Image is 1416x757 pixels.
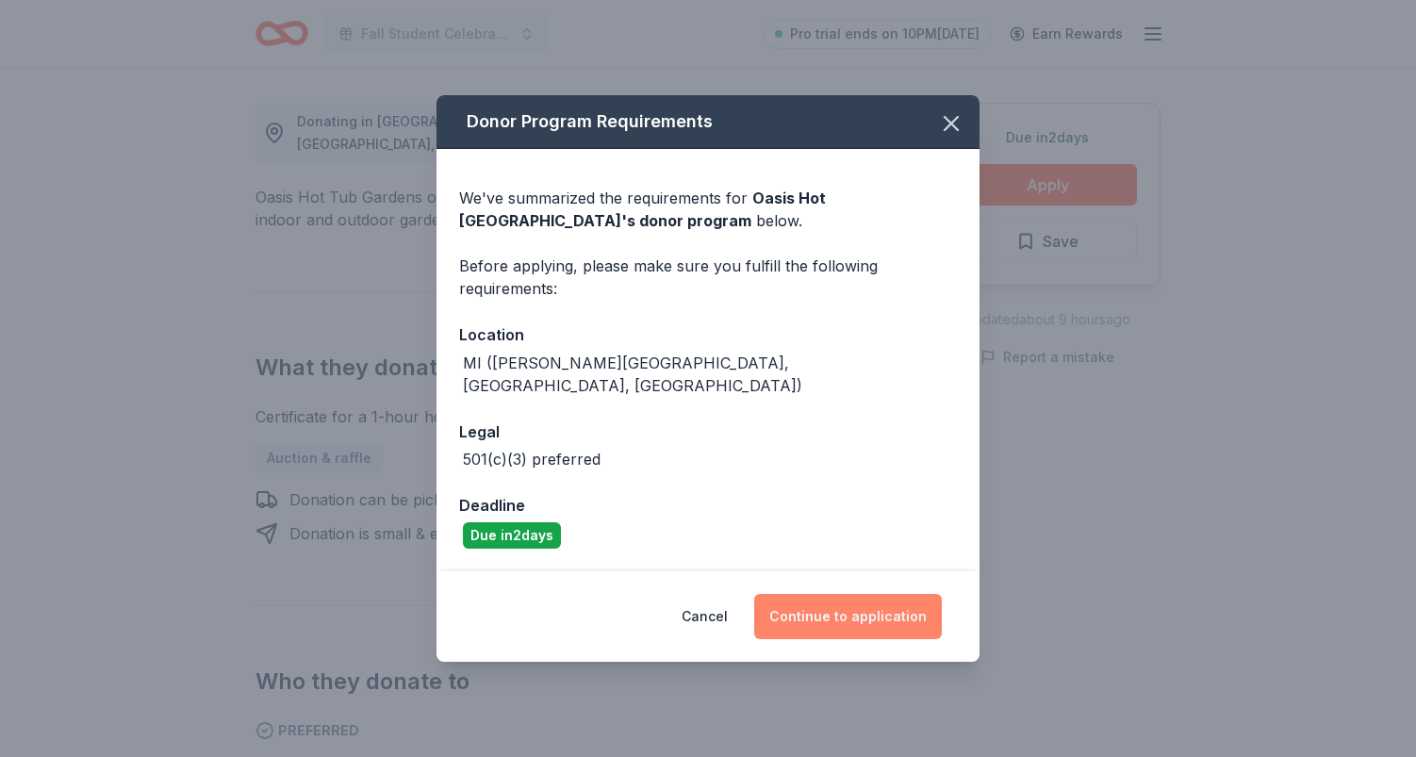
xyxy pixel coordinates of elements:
button: Cancel [682,594,728,639]
div: Deadline [459,493,957,518]
button: Continue to application [754,594,942,639]
div: Donor Program Requirements [436,95,980,149]
div: MI ([PERSON_NAME][GEOGRAPHIC_DATA], [GEOGRAPHIC_DATA], [GEOGRAPHIC_DATA]) [463,352,957,397]
div: Due in 2 days [463,522,561,549]
div: Location [459,322,957,347]
div: 501(c)(3) preferred [463,448,601,470]
div: Legal [459,420,957,444]
div: Before applying, please make sure you fulfill the following requirements: [459,255,957,300]
div: We've summarized the requirements for below. [459,187,957,232]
